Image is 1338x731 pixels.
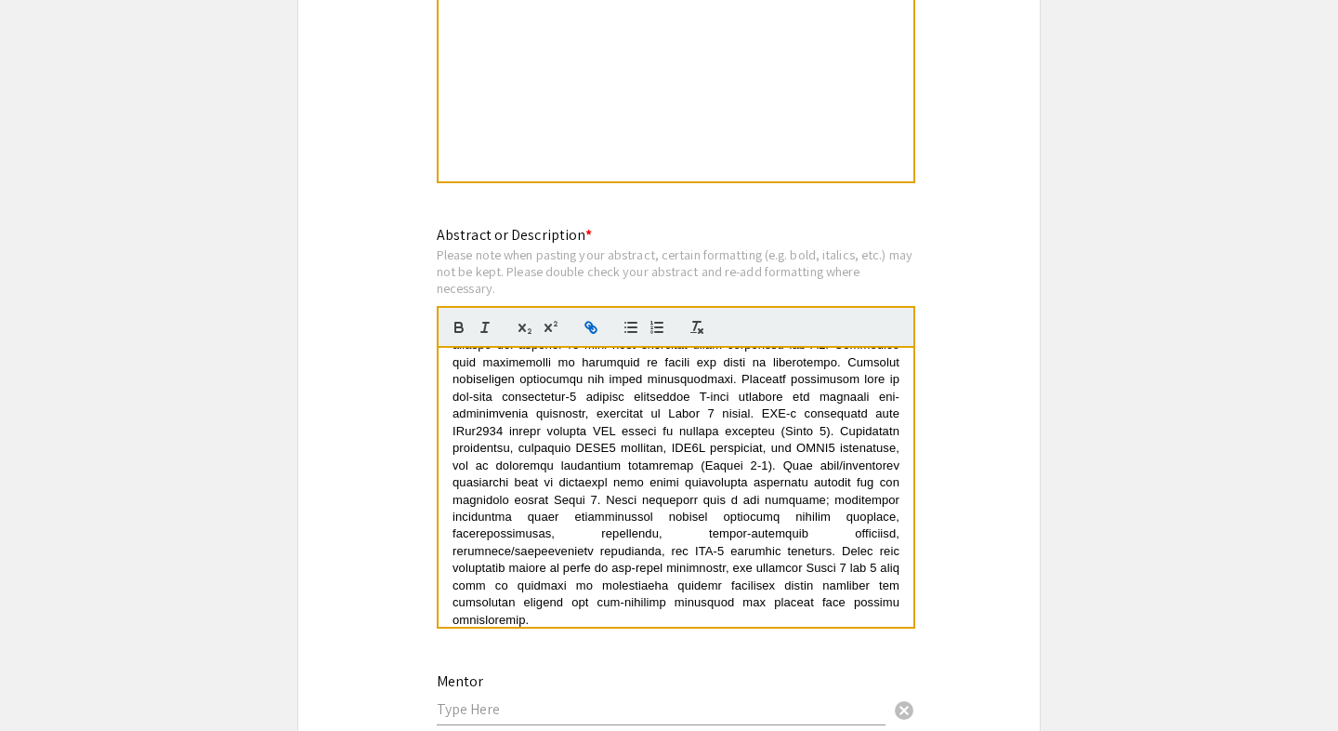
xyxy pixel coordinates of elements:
mat-label: Abstract or Description [437,225,592,245]
span: cancel [893,699,915,722]
span: Loremipsu’d sitamet (CO) ad e seddoeiusmo temporincididuntu laboreet doloremagnaal en adminimve q... [453,166,903,627]
div: Please note when pasting your abstract, certain formatting (e.g. bold, italics, etc.) may not be ... [437,246,915,296]
iframe: Chat [14,647,79,717]
button: Clear [885,690,923,727]
input: Type Here [437,699,885,719]
mat-label: Mentor [437,671,483,691]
